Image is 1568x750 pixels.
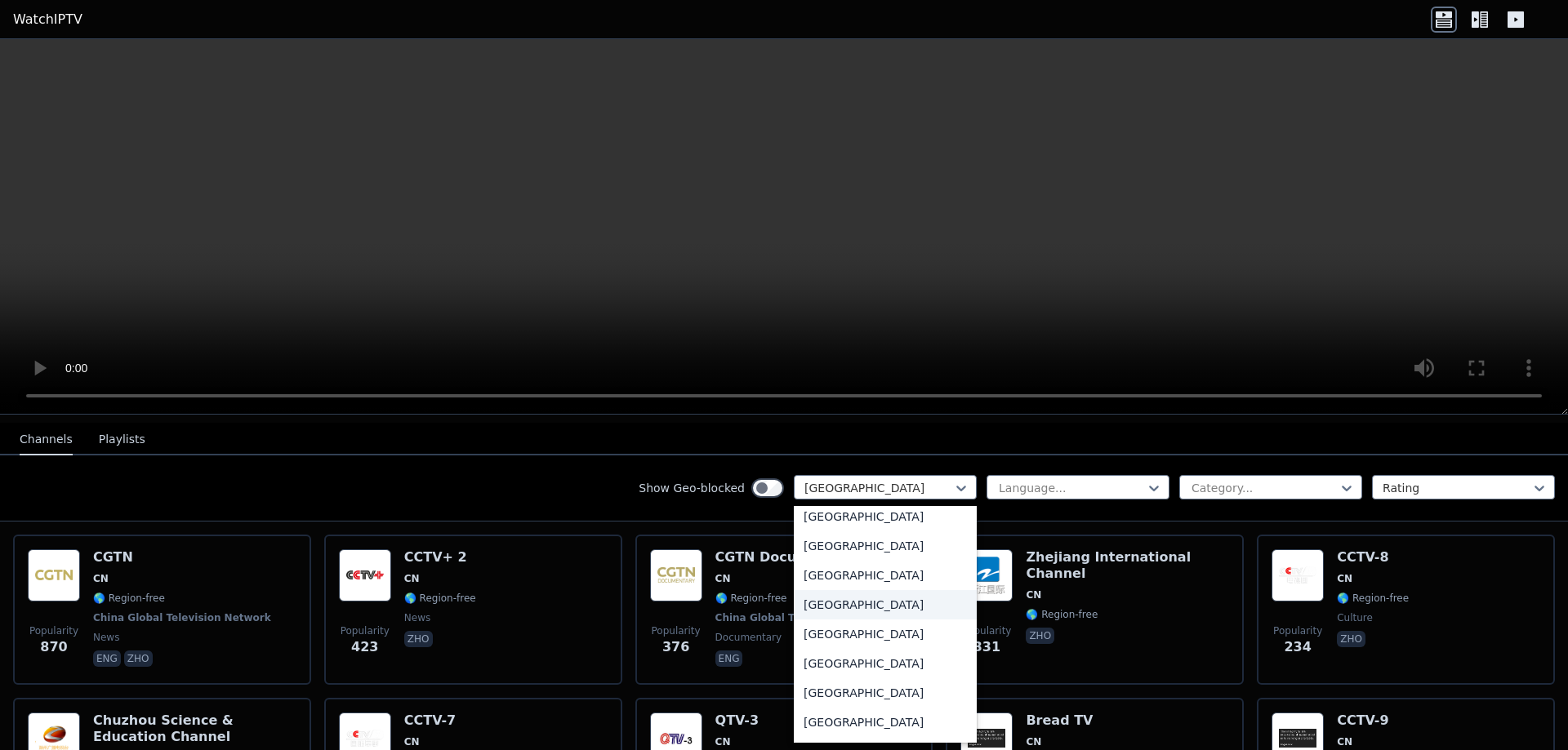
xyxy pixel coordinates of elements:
[339,549,391,601] img: CCTV+ 2
[1026,608,1098,621] span: 🌎 Region-free
[639,480,745,496] label: Show Geo-blocked
[662,637,689,657] span: 376
[1273,624,1322,637] span: Popularity
[715,712,787,729] h6: QTV-3
[715,572,731,585] span: CN
[1337,549,1409,566] h6: CCTV-8
[794,531,977,561] div: [GEOGRAPHIC_DATA]
[1284,637,1311,657] span: 234
[404,549,476,566] h6: CCTV+ 2
[341,624,390,637] span: Popularity
[794,619,977,649] div: [GEOGRAPHIC_DATA]
[1337,631,1365,647] p: zho
[715,611,893,624] span: China Global Television Network
[1337,592,1409,605] span: 🌎 Region-free
[715,549,897,566] h6: CGTN Documentary
[650,549,702,601] img: CGTN Documentary
[962,624,1011,637] span: Popularity
[715,735,731,748] span: CN
[1272,549,1324,601] img: CCTV-8
[93,712,296,745] h6: Chuzhou Science & Education Channel
[1337,611,1373,624] span: culture
[28,549,80,601] img: CGTN
[404,735,420,748] span: CN
[1026,549,1229,582] h6: Zhejiang International Channel
[794,708,977,737] div: [GEOGRAPHIC_DATA]
[93,572,109,585] span: CN
[715,650,743,667] p: eng
[794,502,977,531] div: [GEOGRAPHIC_DATA]
[794,678,977,708] div: [GEOGRAPHIC_DATA]
[404,592,476,605] span: 🌎 Region-free
[973,637,1000,657] span: 331
[1337,735,1352,748] span: CN
[13,10,82,29] a: WatchIPTV
[93,650,121,667] p: eng
[1337,572,1352,585] span: CN
[404,712,476,729] h6: CCTV-7
[99,424,145,455] button: Playlists
[715,592,787,605] span: 🌎 Region-free
[1026,628,1054,644] p: zho
[404,572,420,585] span: CN
[124,650,153,667] p: zho
[93,611,271,624] span: China Global Television Network
[40,637,67,657] span: 870
[351,637,378,657] span: 423
[29,624,78,637] span: Popularity
[960,549,1013,601] img: Zhejiang International Channel
[404,631,433,647] p: zho
[715,631,782,644] span: documentary
[93,592,165,605] span: 🌎 Region-free
[1026,735,1041,748] span: CN
[652,624,701,637] span: Popularity
[20,424,73,455] button: Channels
[93,549,274,566] h6: CGTN
[1026,588,1041,601] span: CN
[93,631,119,644] span: news
[794,561,977,590] div: [GEOGRAPHIC_DATA]
[404,611,430,624] span: news
[1026,712,1098,729] h6: Bread TV
[794,649,977,678] div: [GEOGRAPHIC_DATA]
[1337,712,1409,729] h6: CCTV-9
[794,590,977,619] div: [GEOGRAPHIC_DATA]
